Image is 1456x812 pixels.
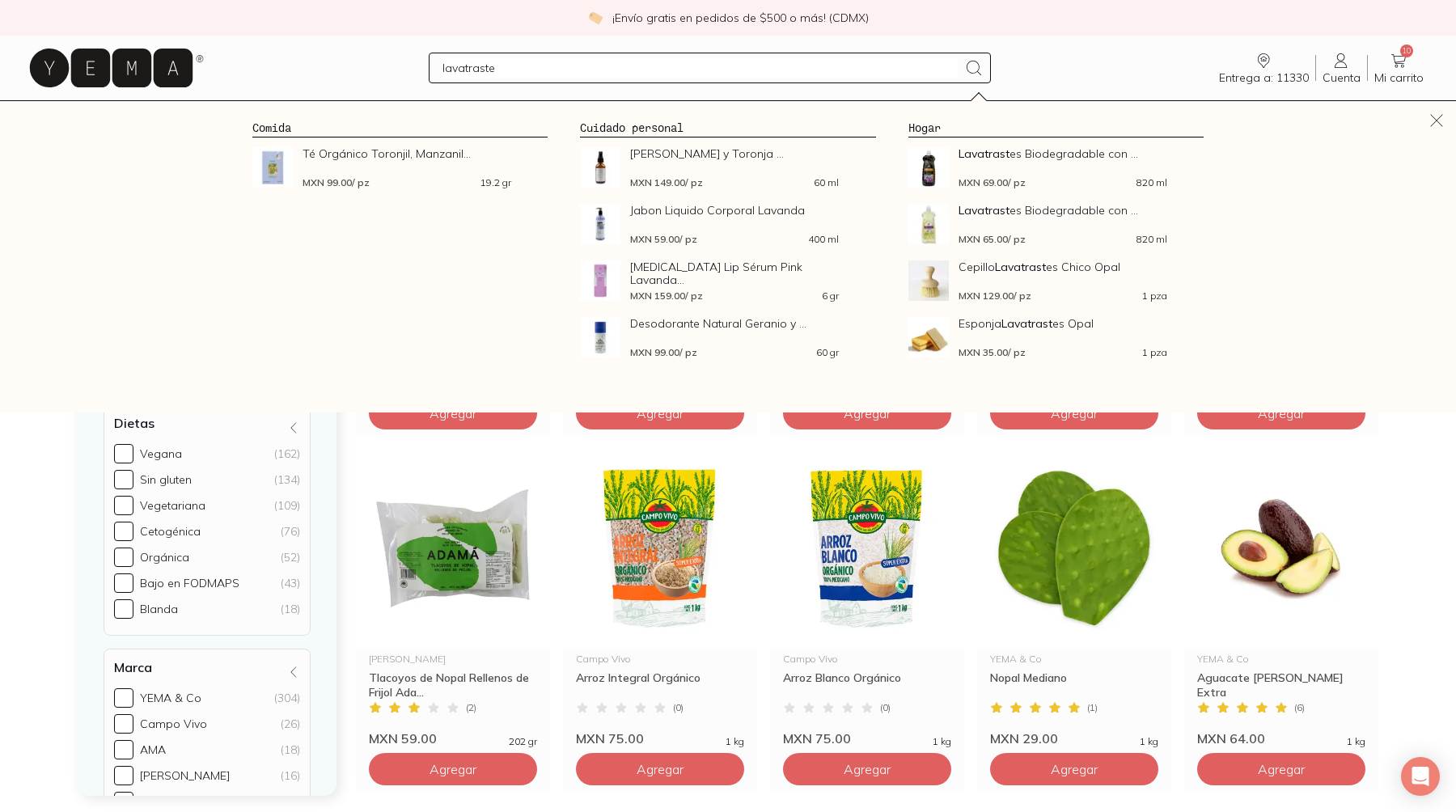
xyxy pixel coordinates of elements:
button: Agregar [990,397,1158,429]
span: es Biodegradable con ... [959,147,1167,160]
img: check [588,11,603,25]
span: 1 kg [726,737,744,746]
input: Cetogénica(76) [114,522,133,541]
span: ( 0 ) [880,703,891,713]
div: Vegetariana [140,498,205,513]
div: Tlacoyos de Nopal Rellenos de Frijol Ada... [369,670,537,700]
div: [PERSON_NAME] [369,654,537,664]
img: 30303 arroz blanco organico campo vivo [770,449,964,648]
span: Agregar [844,405,891,421]
button: Agregar [369,753,537,785]
button: Agregar [783,753,951,785]
a: Cuenta [1316,51,1367,85]
span: 1 kg [1140,737,1158,746]
span: Agregar [637,761,684,777]
span: ( 1 ) [1087,703,1098,713]
span: 820 ml [1136,235,1167,244]
div: [PERSON_NAME] [140,768,230,783]
div: Campo Vivo [576,654,744,664]
div: AMA [140,742,166,757]
div: (18) [281,742,300,757]
span: Esponja es Opal [959,317,1167,330]
span: 820 ml [1136,178,1167,188]
div: Campo Vivo [140,717,207,731]
div: Arroz Integral Orgánico [576,670,744,700]
a: Desodorante Lavanda y Toronja en Spray Remedios del Bosque[PERSON_NAME] y Toronja ...MXN 149.00/ ... [580,147,875,188]
span: 6 gr [822,291,839,301]
input: Blanda(18) [114,599,133,619]
span: MXN 59.00 / pz [630,235,697,244]
span: Cuenta [1323,70,1361,85]
a: Cuidado personal [580,121,684,134]
div: Dietas [104,404,311,636]
span: MXN 75.00 [783,730,851,746]
a: Lavatrastes Biodegradable con Carbón Activo KuxtalLavatrastes Biodegradable con ...MXN 69.00/ pz8... [908,147,1204,188]
div: Campo Vivo [783,654,951,664]
div: (109) [274,498,300,513]
a: Lavatrastes Biodegradable con Bergamota y ClavoLavatrastes Biodegradable con ...MXN 65.00/ pz820 ml [908,204,1204,244]
span: Mi carrito [1374,70,1424,85]
a: Entrega a: 11330 [1213,51,1315,85]
span: MXN 159.00 / pz [630,291,703,301]
div: Blanda [140,602,178,616]
span: 1 pza [1142,348,1167,357]
span: Agregar [430,405,476,421]
a: Té Orgánico Toronjil, Manzanilla y Lavanda en SachetTé Orgánico Toronjil, Manzanil...MXN 99.00/ p... [252,147,548,188]
span: MXN 99.00 / pz [303,178,370,188]
div: Arroz Blanco Orgánico [783,670,951,700]
div: YEMA & Co [140,691,201,705]
a: Esponja Lavatrastes OpalEsponjaLavatrastes OpalMXN 35.00/ pz1 pza [908,317,1204,357]
input: Sin gluten(134) [114,470,133,489]
a: Tlacoyos de Nopal Rellenos de Frijol Adamá[PERSON_NAME]Tlacoyos de Nopal Rellenos de Frijol Ada..... [356,449,550,746]
strong: Lavatrast [995,260,1046,274]
img: 30304 arroz integral organico campo vivo [563,449,757,648]
span: Agregar [430,761,476,777]
span: 1 kg [1347,737,1365,746]
p: ¡Envío gratis en pedidos de $500 o más! (CDMX) [612,10,869,26]
input: AMA(18) [114,740,133,759]
a: Desodorante Natural Geranio y Lavanda KobolDesodorante Natural Geranio y ...MXN 99.00/ pz60 gr [580,317,875,357]
span: 10 [1400,44,1413,57]
span: [PERSON_NAME] y Toronja ... [630,147,839,160]
button: Agregar [369,397,537,429]
span: 60 gr [816,348,839,357]
span: 1 pza [1142,291,1167,301]
div: (304) [274,691,300,705]
div: Smiley Kids [140,794,200,809]
input: Bajo en FODMAPS(43) [114,573,133,593]
button: Agregar [576,753,744,785]
img: Jabon Liquido Corporal Lavanda [580,204,620,244]
a: Cepillo Lavatrastes Chico OpalCepilloLavatrastes Chico OpalMXN 129.00/ pz1 pza [908,260,1204,301]
input: YEMA & Co(304) [114,688,133,708]
span: MXN 35.00 / pz [959,348,1026,357]
span: es Biodegradable con ... [959,204,1167,217]
span: Agregar [1051,761,1098,777]
strong: Lavatrast [1001,316,1052,331]
span: Té Orgánico Toronjil, Manzanil... [303,147,511,160]
img: Lavatrastes Biodegradable con Carbón Activo Kuxtal [908,147,949,188]
input: Vegetariana(109) [114,496,133,515]
img: Desodorante Lavanda y Toronja en Spray Remedios del Bosque [580,147,620,188]
div: YEMA & Co [990,654,1158,664]
img: Bálsamo Lip Sérum Pink Lavanda Ceiba [580,260,620,301]
img: Lavatrastes Biodegradable con Bergamota y Clavo [908,204,949,244]
div: YEMA & Co [1197,654,1365,664]
a: 30303 arroz blanco organico campo vivoCampo VivoArroz Blanco Orgánico(0)MXN 75.001 kg [770,449,964,746]
input: Smiley Kids(13) [114,792,133,811]
input: Orgánica(52) [114,548,133,567]
img: 29317 Aguacate Hass Extra [1184,449,1378,648]
span: MXN 129.00 / pz [959,291,1031,301]
div: Open Intercom Messenger [1401,757,1440,796]
div: (52) [281,550,300,565]
a: Bálsamo Lip Sérum Pink Lavanda Ceiba[MEDICAL_DATA] Lip Sérum Pink Lavanda...MXN 159.00/ pz6 gr [580,260,875,301]
span: ( 0 ) [673,703,684,713]
a: Sucursales 📍 [217,100,328,133]
span: [MEDICAL_DATA] Lip Sérum Pink Lavanda... [630,260,839,286]
span: MXN 69.00 / pz [959,178,1026,188]
div: Vegana [140,446,182,461]
h4: Dietas [114,415,154,431]
img: Tlacoyos de Nopal Rellenos de Frijol Adamá [356,449,550,648]
a: 10Mi carrito [1368,51,1430,85]
img: Nopal Mediano Kg [977,449,1171,648]
div: Aguacate [PERSON_NAME] Extra [1197,670,1365,700]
